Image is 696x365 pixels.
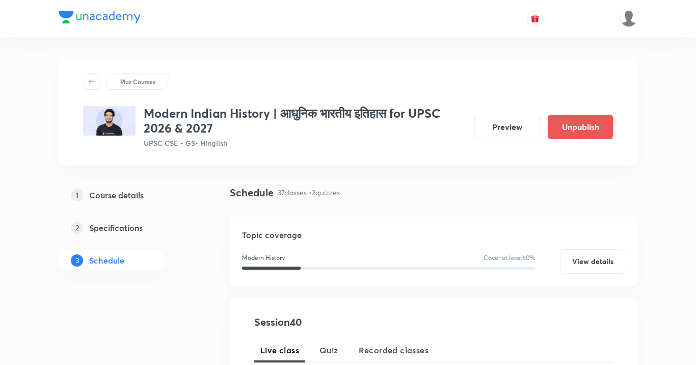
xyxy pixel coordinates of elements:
span: Live class [260,344,299,356]
button: Unpublish [548,115,613,139]
h4: Session 40 [254,315,440,330]
a: 2Specifications [59,218,197,238]
p: 37 classes [278,187,307,198]
img: 19E03857-3385-4008-B9C9-5041D09E7A5E_plus.png [83,106,136,136]
img: avatar [530,14,540,23]
a: Company Logo [59,11,141,26]
img: Ajit [620,10,637,27]
span: Recorded classes [359,344,429,356]
p: Cover at least 60 % [484,253,536,263]
h5: Topic coverage [242,229,625,241]
p: Modern History [242,253,285,263]
h5: Course details [89,189,144,201]
h4: Schedule [230,185,274,200]
p: 3 [71,254,83,267]
button: avatar [527,10,543,27]
span: Quiz [319,344,338,356]
p: 2 [71,222,83,234]
p: Plus Courses [120,77,155,86]
a: 1Course details [59,185,197,205]
p: UPSC CSE - GS • Hinglish [144,138,466,148]
h5: Schedule [89,254,124,267]
button: View details [560,249,625,274]
p: • 2 quizzes [309,187,340,198]
h3: Modern Indian History | आधुनिक भारतीय इतिहास for UPSC 2026 & 2027 [144,106,466,136]
img: Company Logo [59,11,141,23]
h5: Specifications [89,222,143,234]
p: 1 [71,189,83,201]
button: Preview [474,115,540,139]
